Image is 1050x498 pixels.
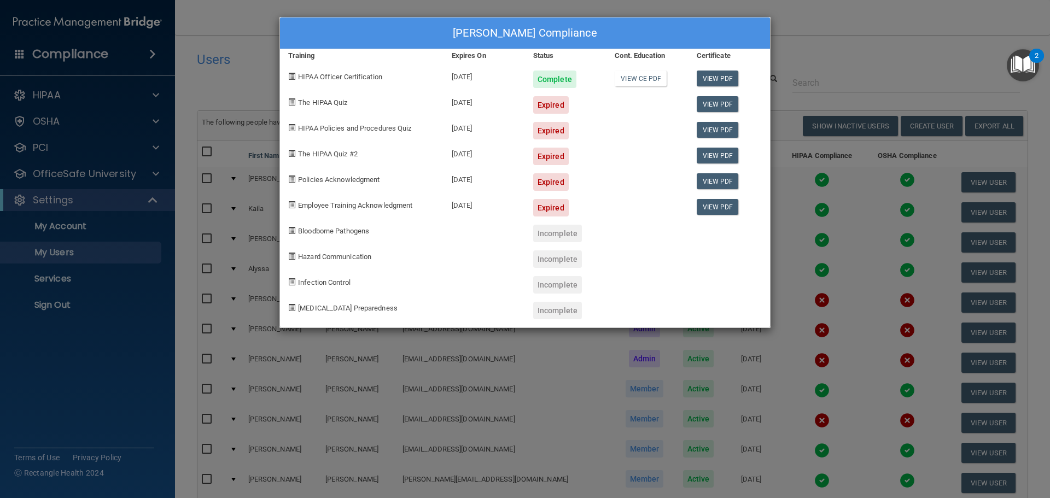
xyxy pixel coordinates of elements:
div: Training [280,49,444,62]
button: Open Resource Center, 2 new notifications [1007,49,1039,81]
div: Incomplete [533,302,582,319]
a: View PDF [697,199,739,215]
span: Hazard Communication [298,253,371,261]
span: [MEDICAL_DATA] Preparedness [298,304,398,312]
div: Incomplete [533,276,582,294]
span: Infection Control [298,278,351,286]
span: Policies Acknowledgment [298,175,380,184]
div: Expired [533,173,569,191]
a: View PDF [697,173,739,189]
div: Expired [533,199,569,216]
div: Expired [533,148,569,165]
div: 2 [1035,56,1039,70]
span: The HIPAA Quiz [298,98,347,107]
div: Expired [533,122,569,139]
span: Employee Training Acknowledgment [298,201,412,209]
span: HIPAA Officer Certification [298,73,382,81]
a: View PDF [697,122,739,138]
span: The HIPAA Quiz #2 [298,150,358,158]
div: Certificate [689,49,770,62]
span: HIPAA Policies and Procedures Quiz [298,124,411,132]
div: [DATE] [444,191,525,216]
div: [PERSON_NAME] Compliance [280,17,770,49]
div: Complete [533,71,576,88]
div: Incomplete [533,250,582,268]
a: View CE PDF [615,71,667,86]
div: Status [525,49,606,62]
div: Expires On [444,49,525,62]
div: [DATE] [444,165,525,191]
div: Expired [533,96,569,114]
span: Bloodborne Pathogens [298,227,369,235]
a: View PDF [697,71,739,86]
div: [DATE] [444,62,525,88]
div: [DATE] [444,88,525,114]
div: [DATE] [444,139,525,165]
div: [DATE] [444,114,525,139]
div: Incomplete [533,225,582,242]
div: Cont. Education [606,49,688,62]
a: View PDF [697,148,739,163]
a: View PDF [697,96,739,112]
